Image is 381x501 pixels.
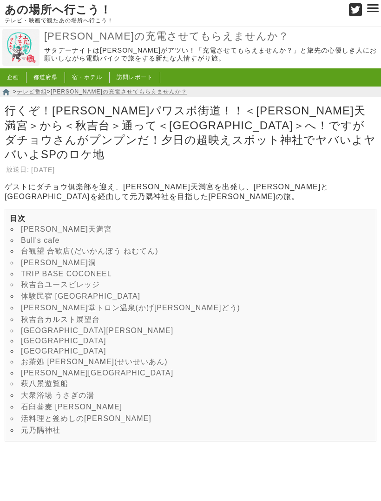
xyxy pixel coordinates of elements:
[21,414,151,422] a: 活料理と釜めしの[PERSON_NAME]
[21,327,173,334] a: [GEOGRAPHIC_DATA][PERSON_NAME]
[21,403,122,411] a: 石臼蕎麦 [PERSON_NAME]
[21,369,173,377] a: [PERSON_NAME][GEOGRAPHIC_DATA]
[21,292,140,300] a: 体験民宿 [GEOGRAPHIC_DATA]
[21,347,106,355] a: [GEOGRAPHIC_DATA]
[33,74,58,80] a: 都道府県
[17,88,47,95] a: テレビ番組
[21,315,100,323] a: 秋吉台カルスト展望台
[72,74,102,80] a: 宿・ホテル
[117,74,153,80] a: 訪問レポート
[5,4,112,16] a: あの場所へ行こう！
[21,247,158,255] a: 台観望 合歓店(だいかんぼう ねむてん)
[21,225,112,233] a: [PERSON_NAME]天満宮
[21,358,168,366] a: お茶処 [PERSON_NAME](せいせいあん)
[7,74,19,80] a: 企画
[21,304,240,312] a: [PERSON_NAME]堂トロン温泉(かげ[PERSON_NAME]どう)
[21,259,96,267] a: [PERSON_NAME]洞
[44,30,379,43] a: [PERSON_NAME]の充電させてもらえませんか？
[21,236,59,244] a: Bull's cafe
[6,165,30,174] th: 放送日:
[2,60,39,67] a: 出川哲朗の充電させてもらえませんか？
[21,337,106,345] a: [GEOGRAPHIC_DATA]
[31,165,55,174] td: [DATE]
[51,88,187,95] a: [PERSON_NAME]の充電させてもらえませんか？
[21,281,100,288] a: 秋吉台ユースビレッジ
[2,29,39,66] img: 出川哲朗の充電させてもらえませんか？
[21,380,68,387] a: 萩八景遊覧船
[44,47,379,63] p: サタデーナイトは[PERSON_NAME]がアツい！「充電させてもらえませんか？」と旅先の心優しき人にお願いしながら電動バイクで旅をする新たな人情すがり旅。
[349,9,362,17] a: Twitter (@go_thesights)
[21,426,60,434] a: 元乃隅神社
[5,17,339,24] p: テレビ・映画で観たあの場所へ行こう！
[21,270,112,278] a: TRIP BASE COCONEEL
[21,391,94,399] a: 大衆浴場 うさぎの湯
